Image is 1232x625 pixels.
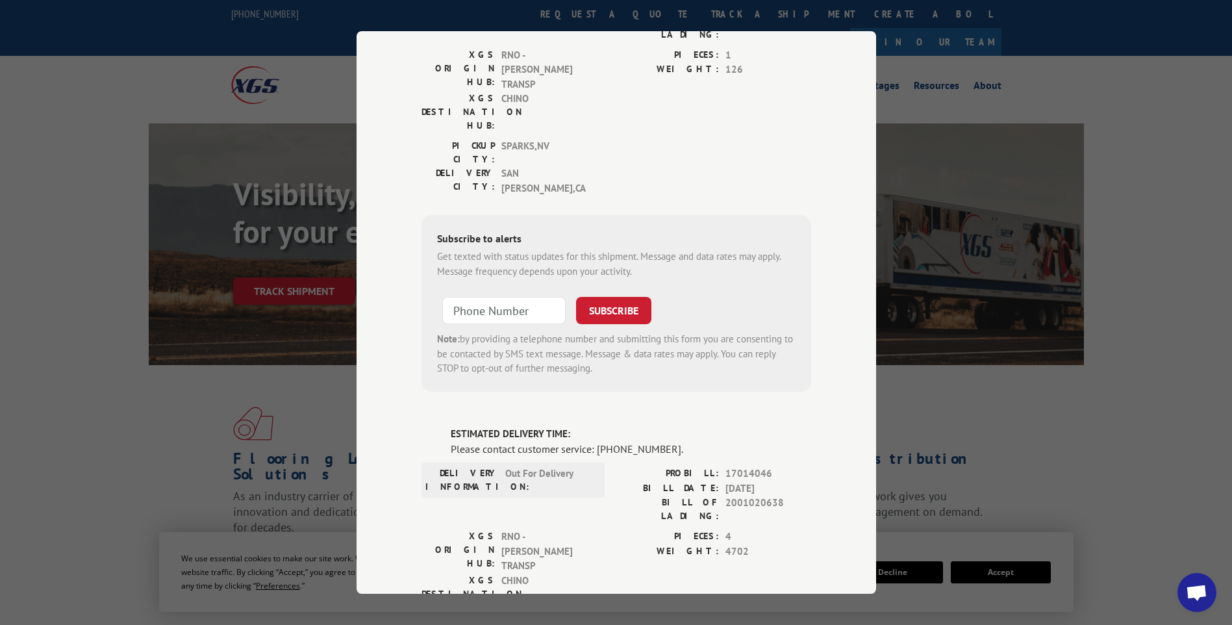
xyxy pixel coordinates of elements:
span: RNO - [PERSON_NAME] TRANSP [501,529,589,574]
label: PIECES: [616,48,719,63]
div: by providing a telephone number and submitting this form you are consenting to be contacted by SM... [437,332,796,376]
label: XGS DESTINATION HUB: [421,92,495,133]
div: Get texted with status updates for this shipment. Message and data rates may apply. Message frequ... [437,249,796,279]
div: Please contact customer service: [PHONE_NUMBER]. [451,441,811,457]
label: PICKUP CITY: [421,139,495,166]
span: SPARKS , NV [501,139,589,166]
span: 4702 [725,544,811,559]
a: Open chat [1177,573,1216,612]
label: PIECES: [616,529,719,544]
label: WEIGHT: [616,62,719,77]
div: Subscribe to alerts [437,231,796,249]
label: XGS DESTINATION HUB: [421,574,495,615]
span: 1 [725,48,811,63]
span: SAN [PERSON_NAME] , CA [501,166,589,196]
span: [DATE] [725,481,811,496]
label: DELIVERY CITY: [421,166,495,196]
label: BILL DATE: [616,481,719,496]
span: 17014046 [725,466,811,481]
span: RNO - [PERSON_NAME] TRANSP [501,48,589,92]
span: 126 [725,62,811,77]
span: 4 [725,529,811,544]
span: CHINO [501,92,589,133]
label: PROBILL: [616,466,719,481]
strong: Note: [437,333,460,345]
span: Out For Delivery [505,466,593,494]
input: Phone Number [442,297,566,324]
label: XGS ORIGIN HUB: [421,529,495,574]
label: WEIGHT: [616,544,719,559]
span: CHINO [501,574,589,615]
label: ESTIMATED DELIVERY TIME: [451,427,811,442]
label: DELIVERY INFORMATION: [425,466,499,494]
label: BILL OF LADING: [616,496,719,523]
span: 2001020638 [725,496,811,523]
button: SUBSCRIBE [576,297,651,324]
label: XGS ORIGIN HUB: [421,48,495,92]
